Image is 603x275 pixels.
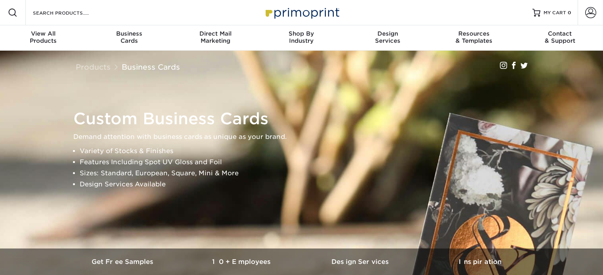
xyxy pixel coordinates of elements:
div: Industry [258,30,345,44]
div: & Templates [431,30,517,44]
a: Inspiration [421,248,540,275]
div: & Support [517,30,603,44]
a: Resources& Templates [431,25,517,51]
div: Cards [86,30,172,44]
h3: Design Services [302,258,421,266]
a: Contact& Support [517,25,603,51]
span: Shop By [258,30,345,37]
li: Variety of Stocks & Finishes [80,146,537,157]
a: Direct MailMarketing [172,25,258,51]
a: Design Services [302,248,421,275]
li: Sizes: Standard, European, Square, Mini & More [80,168,537,179]
img: Primoprint [262,4,341,21]
a: BusinessCards [86,25,172,51]
input: SEARCH PRODUCTS..... [32,8,109,17]
h3: Inspiration [421,258,540,266]
li: Design Services Available [80,179,537,190]
p: Demand attention with business cards as unique as your brand. [73,131,537,142]
span: MY CART [544,9,566,16]
h1: Custom Business Cards [73,109,537,128]
h3: Get Free Samples [64,258,183,266]
div: Services [345,30,431,44]
span: Design [345,30,431,37]
span: Direct Mail [172,30,258,37]
a: Shop ByIndustry [258,25,345,51]
span: Contact [517,30,603,37]
a: Products [76,63,111,71]
span: 0 [568,10,571,15]
h3: 10+ Employees [183,258,302,266]
a: Get Free Samples [64,248,183,275]
li: Features Including Spot UV Gloss and Foil [80,157,537,168]
a: 10+ Employees [183,248,302,275]
a: Business Cards [122,63,180,71]
div: Marketing [172,30,258,44]
span: Business [86,30,172,37]
a: DesignServices [345,25,431,51]
span: Resources [431,30,517,37]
